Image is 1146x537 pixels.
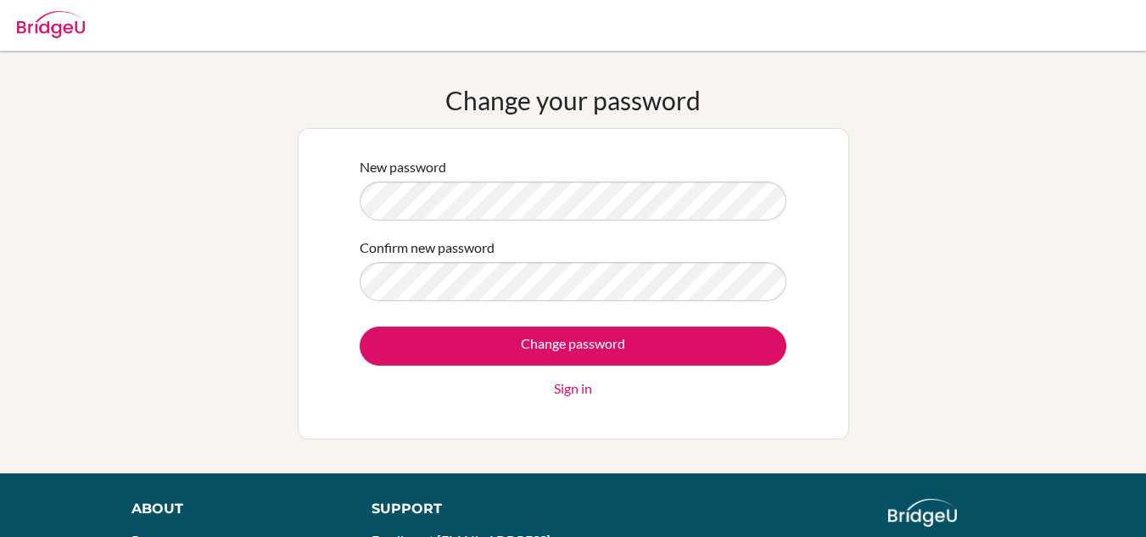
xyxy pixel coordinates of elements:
input: Change password [360,327,786,366]
label: New password [360,157,446,177]
h1: Change your password [445,85,701,115]
div: About [131,499,333,519]
a: Sign in [554,378,592,399]
label: Confirm new password [360,238,495,258]
img: logo_white@2x-f4f0deed5e89b7ecb1c2cc34c3e3d731f90f0f143d5ea2071677605dd97b5244.png [888,499,957,527]
div: Support [372,499,556,519]
img: Bridge-U [17,11,85,38]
